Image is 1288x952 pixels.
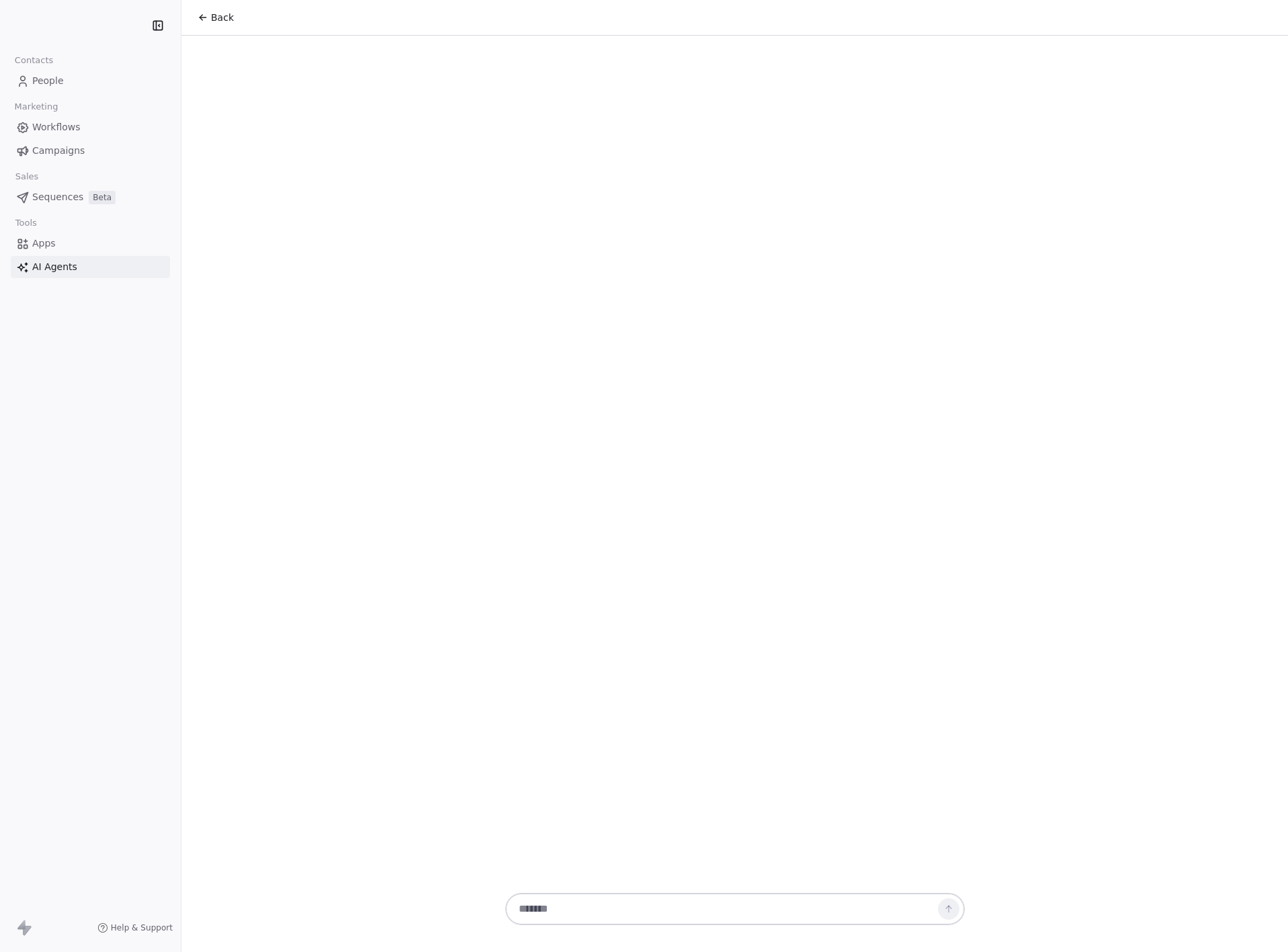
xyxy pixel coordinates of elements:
[9,213,42,233] span: Tools
[9,97,64,117] span: Marketing
[9,167,44,187] span: Sales
[9,50,59,71] span: Contacts
[11,70,170,92] a: People
[32,120,81,134] span: Workflows
[32,190,83,204] span: Sequences
[11,140,170,162] a: Campaigns
[11,256,170,278] a: AI Agents
[11,116,170,138] a: Workflows
[32,74,64,88] span: People
[32,260,77,274] span: AI Agents
[32,236,56,251] span: Apps
[11,186,170,208] a: SequencesBeta
[111,922,173,933] span: Help & Support
[11,232,170,255] a: Apps
[97,922,173,933] a: Help & Support
[211,11,234,24] span: Back
[89,191,116,204] span: Beta
[32,144,85,158] span: Campaigns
